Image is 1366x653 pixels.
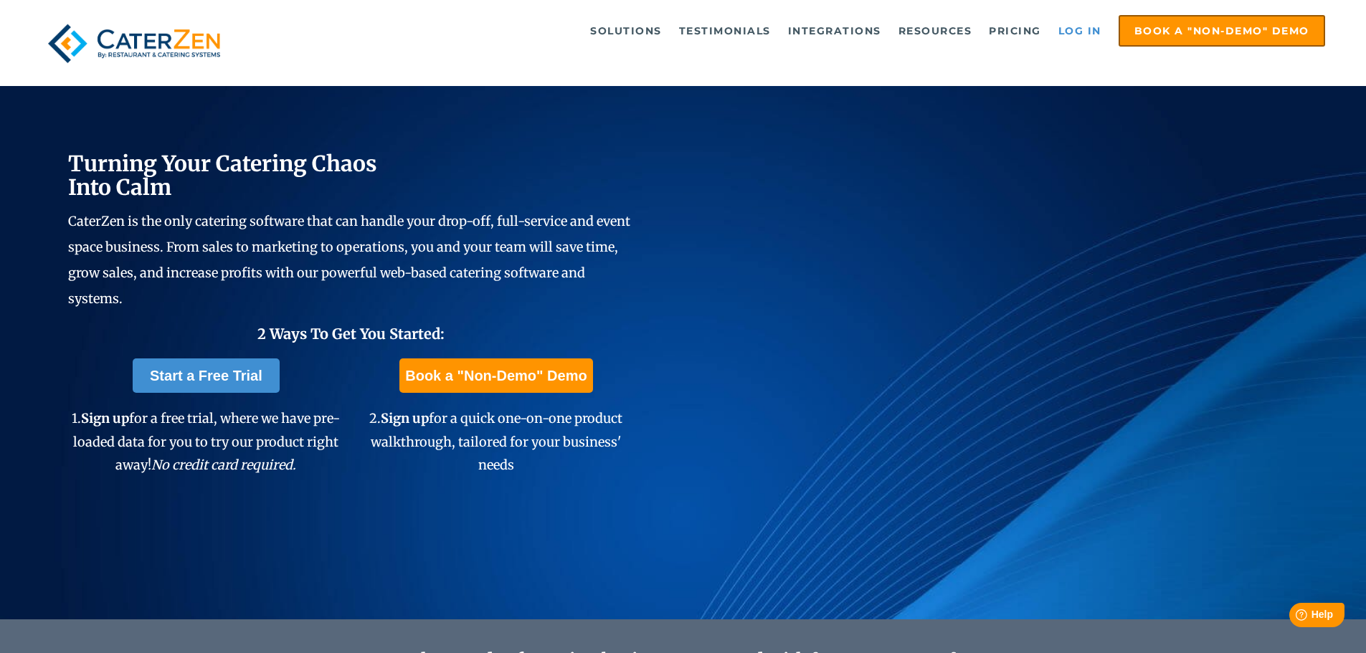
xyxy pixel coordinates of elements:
[81,410,129,426] span: Sign up
[982,16,1048,45] a: Pricing
[151,457,296,473] em: No credit card required.
[583,16,669,45] a: Solutions
[369,410,622,473] span: 2. for a quick one-on-one product walkthrough, tailored for your business' needs
[399,358,592,393] a: Book a "Non-Demo" Demo
[257,325,445,343] span: 2 Ways To Get You Started:
[68,213,630,307] span: CaterZen is the only catering software that can handle your drop-off, full-service and event spac...
[1051,16,1109,45] a: Log in
[260,15,1325,47] div: Navigation Menu
[133,358,280,393] a: Start a Free Trial
[891,16,980,45] a: Resources
[41,15,227,72] img: caterzen
[1119,15,1325,47] a: Book a "Non-Demo" Demo
[72,410,340,473] span: 1. for a free trial, where we have pre-loaded data for you to try our product right away!
[781,16,888,45] a: Integrations
[1238,597,1350,637] iframe: Help widget launcher
[68,150,377,201] span: Turning Your Catering Chaos Into Calm
[672,16,778,45] a: Testimonials
[381,410,429,426] span: Sign up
